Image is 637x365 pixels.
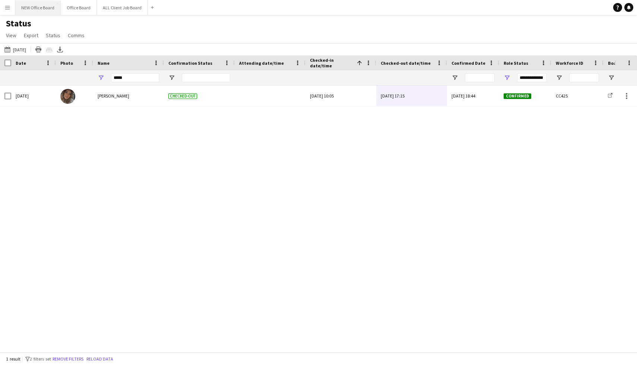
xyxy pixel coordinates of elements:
button: Open Filter Menu [504,74,510,81]
span: Photo [60,60,73,66]
button: [DATE] [3,45,28,54]
app-action-btn: Print [34,45,43,54]
input: Confirmation Status Filter Input [182,73,230,82]
div: [DATE] 10:05 [310,86,372,106]
span: Checked-in date/time [310,57,354,68]
span: Confirmed Date [451,60,485,66]
a: Comms [65,31,88,40]
span: Date [16,60,26,66]
div: [DATE] [11,86,56,106]
span: [PERSON_NAME] [98,93,129,99]
a: Export [21,31,41,40]
button: Open Filter Menu [608,74,615,81]
span: Board [608,60,621,66]
button: Open Filter Menu [556,74,562,81]
div: [DATE] 18:44 [447,86,499,106]
img: Lydia Fay Deegan [60,89,75,104]
span: Confirmation Status [168,60,212,66]
button: NEW Office Board [15,0,61,15]
app-action-btn: Export XLSX [56,45,64,54]
div: CC425 [551,86,603,106]
span: View [6,32,16,39]
button: Open Filter Menu [168,74,175,81]
span: Export [24,32,38,39]
input: Confirmed Date Filter Input [465,73,495,82]
input: Name Filter Input [111,73,159,82]
span: Status [46,32,60,39]
span: Workforce ID [556,60,583,66]
span: Comms [68,32,85,39]
button: Open Filter Menu [98,74,104,81]
span: Checked-out date/time [381,60,431,66]
button: Reload data [85,355,115,363]
span: Role Status [504,60,528,66]
span: Confirmed [504,93,531,99]
span: 2 filters set [30,356,51,362]
a: View [3,31,19,40]
span: Checked-out [168,93,197,99]
span: Name [98,60,110,66]
button: ALL Client Job Board [97,0,148,15]
a: Status [43,31,63,40]
button: Office Board [61,0,97,15]
span: Attending date/time [239,60,284,66]
input: Workforce ID Filter Input [569,73,599,82]
button: Remove filters [51,355,85,363]
button: Open Filter Menu [451,74,458,81]
div: [DATE] 17:15 [381,86,443,106]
